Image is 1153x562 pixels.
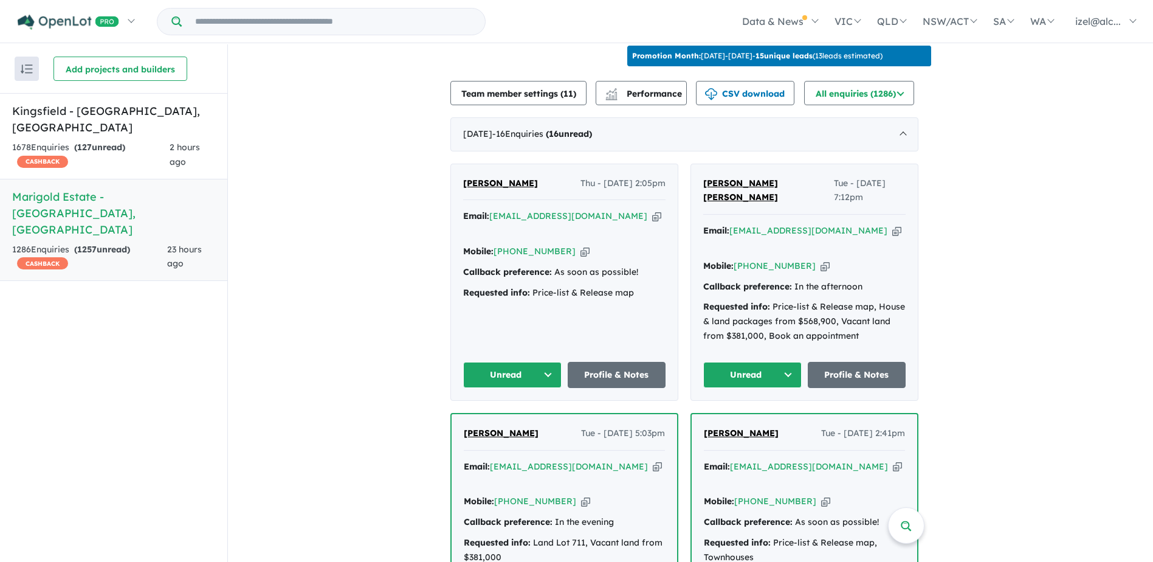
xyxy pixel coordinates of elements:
a: [EMAIL_ADDRESS][DOMAIN_NAME] [730,461,888,472]
a: [PERSON_NAME] [464,426,539,441]
strong: ( unread) [74,244,130,255]
p: [DATE] - [DATE] - ( 13 leads estimated) [632,50,883,61]
div: Price-list & Release map, House & land packages from $568,900, Vacant land from $381,000, Book an... [703,300,906,343]
button: CSV download [696,81,794,105]
span: 2 hours ago [170,142,200,167]
strong: Callback preference: [703,281,792,292]
button: Copy [893,460,902,473]
span: [PERSON_NAME] [463,178,538,189]
img: download icon [705,88,717,100]
span: Performance [607,88,682,99]
strong: Mobile: [464,496,494,507]
a: [PHONE_NUMBER] [734,260,816,271]
a: Profile & Notes [808,362,906,388]
span: izel@alc... [1075,15,1121,27]
strong: Email: [464,461,490,472]
span: CASHBACK [17,156,68,168]
div: [DATE] [450,117,918,151]
a: [EMAIL_ADDRESS][DOMAIN_NAME] [490,461,648,472]
span: 23 hours ago [167,244,202,269]
div: Price-list & Release map [463,286,666,300]
button: Copy [821,495,830,508]
img: line-chart.svg [606,88,617,95]
strong: Requested info: [703,301,770,312]
button: Team member settings (11) [450,81,587,105]
strong: Requested info: [464,537,531,548]
strong: Email: [703,225,729,236]
img: bar-chart.svg [605,92,618,100]
button: Copy [653,460,662,473]
span: 11 [563,88,573,99]
div: In the afternoon [703,280,906,294]
button: Copy [892,224,901,237]
button: Copy [580,245,590,258]
strong: ( unread) [74,142,125,153]
strong: Requested info: [463,287,530,298]
button: All enquiries (1286) [804,81,914,105]
a: Profile & Notes [568,362,666,388]
span: 16 [549,128,559,139]
img: Openlot PRO Logo White [18,15,119,30]
strong: Mobile: [704,496,734,507]
span: [PERSON_NAME] [704,428,779,439]
strong: Callback preference: [463,266,552,277]
button: Copy [821,260,830,272]
h5: Kingsfield - [GEOGRAPHIC_DATA] , [GEOGRAPHIC_DATA] [12,103,215,136]
a: [PHONE_NUMBER] [494,246,576,257]
span: Tue - [DATE] 7:12pm [834,176,906,206]
button: Add projects and builders [53,57,187,81]
span: 127 [77,142,92,153]
input: Try estate name, suburb, builder or developer [184,9,483,35]
a: [EMAIL_ADDRESS][DOMAIN_NAME] [489,210,647,221]
div: As soon as possible! [704,515,905,530]
button: Copy [652,210,661,223]
div: In the evening [464,515,665,530]
h5: Marigold Estate - [GEOGRAPHIC_DATA] , [GEOGRAPHIC_DATA] [12,189,215,238]
span: Tue - [DATE] 2:41pm [821,426,905,441]
span: 1257 [77,244,97,255]
div: 1286 Enquir ies [12,243,167,272]
button: Copy [581,495,590,508]
strong: ( unread) [546,128,592,139]
span: Thu - [DATE] 2:05pm [580,176,666,191]
a: [EMAIL_ADDRESS][DOMAIN_NAME] [729,225,887,236]
a: [PERSON_NAME] [704,426,779,441]
button: Unread [463,362,562,388]
a: [PERSON_NAME] [463,176,538,191]
a: [PERSON_NAME] [PERSON_NAME] [703,176,834,206]
strong: Callback preference: [464,516,552,527]
span: [PERSON_NAME] [464,428,539,439]
strong: Mobile: [703,260,734,271]
button: Unread [703,362,802,388]
span: Tue - [DATE] 5:03pm [581,426,665,441]
div: As soon as possible! [463,265,666,280]
img: sort.svg [21,64,33,74]
b: 15 unique leads [755,51,813,60]
div: 1678 Enquir ies [12,140,170,170]
strong: Email: [704,461,730,472]
span: - 16 Enquir ies [492,128,592,139]
strong: Callback preference: [704,516,793,527]
span: CASHBACK [17,257,68,269]
strong: Mobile: [463,246,494,257]
span: [PERSON_NAME] [PERSON_NAME] [703,178,778,203]
a: [PHONE_NUMBER] [734,496,816,507]
b: Promotion Month: [632,51,701,60]
strong: Requested info: [704,537,771,548]
button: Performance [596,81,687,105]
a: [PHONE_NUMBER] [494,496,576,507]
strong: Email: [463,210,489,221]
